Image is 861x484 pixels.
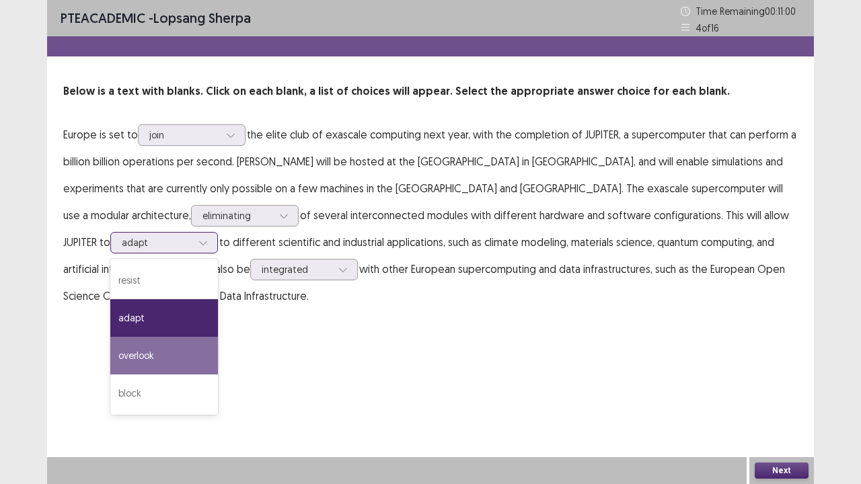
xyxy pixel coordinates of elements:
span: PTE academic [61,9,145,26]
p: Below is a text with blanks. Click on each blank, a list of choices will appear. Select the appro... [63,83,798,99]
div: eliminating [202,206,272,226]
button: Next [755,462,809,479]
div: resist [110,261,218,299]
div: overlook [110,337,218,374]
p: - lopsang sherpa [61,8,251,28]
p: 4 of 16 [696,21,719,35]
div: integrated [262,259,332,280]
div: adapt [110,299,218,337]
p: Time Remaining 00 : 11 : 00 [696,4,800,18]
div: adapt [122,233,192,253]
div: join [149,125,219,145]
div: block [110,374,218,412]
p: Europe is set to the elite club of exascale computing next year, with the completion of JUPITER, ... [63,121,798,309]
